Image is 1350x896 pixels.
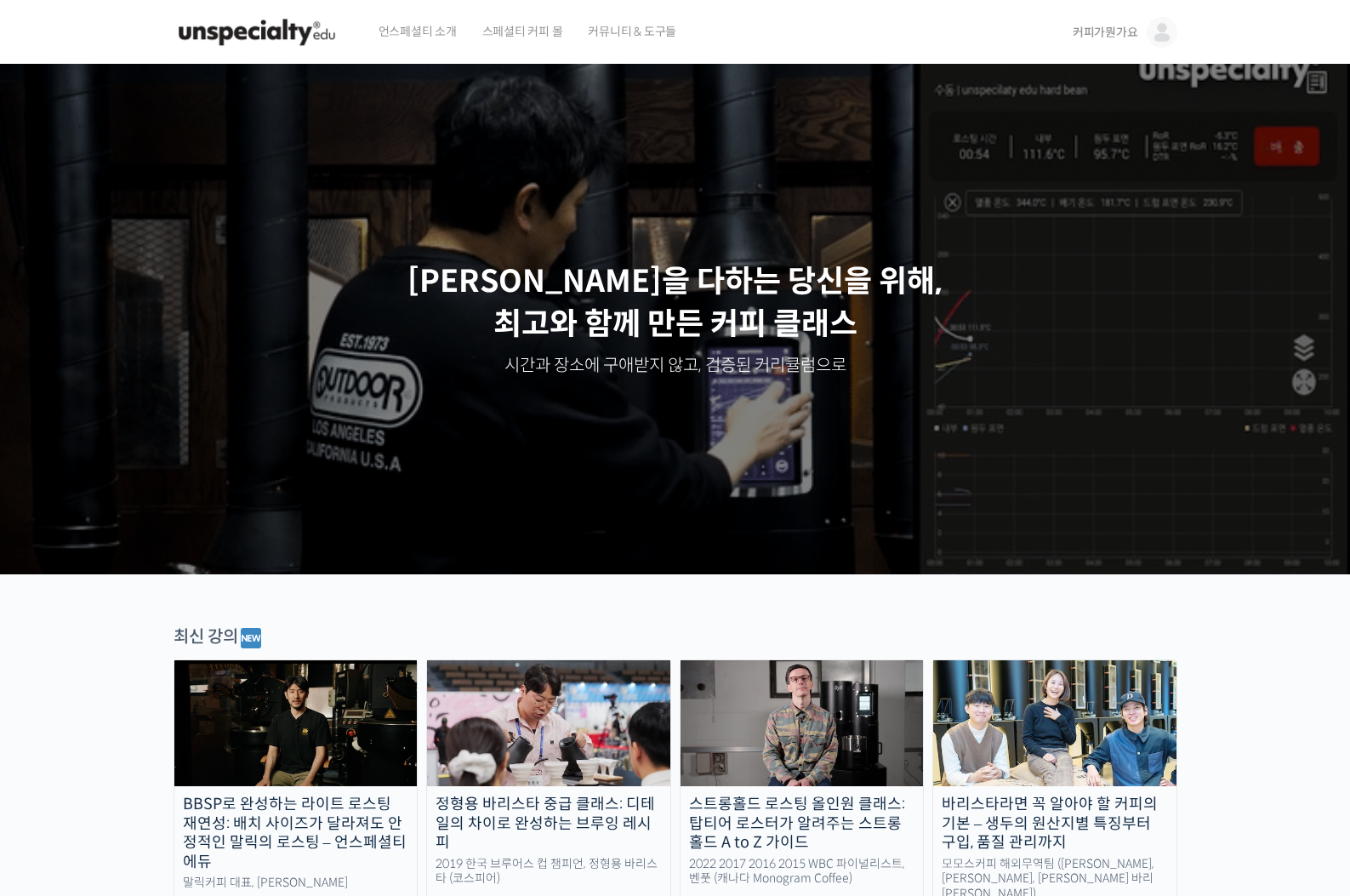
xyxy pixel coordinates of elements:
p: 시간과 장소에 구애받지 않고, 검증된 커리큘럼으로 [17,354,1334,378]
span: 커피가뭔가요 [1073,25,1138,40]
div: 2022 2017 2016 2015 WBC 파이널리스트, 벤풋 (캐나다 Monogram Coffee) [681,857,924,887]
img: stronghold-roasting_course-thumbnail.jpg [681,660,924,786]
div: BBSP로 완성하는 라이트 로스팅 재연성: 배치 사이즈가 달라져도 안정적인 말릭의 로스팅 – 언스페셜티 에듀 [174,795,418,871]
div: 2019 한국 브루어스 컵 챔피언, 정형용 바리스타 (코스피어) [427,857,670,887]
div: 말릭커피 대표, [PERSON_NAME] [174,876,418,891]
img: momos_course-thumbnail.jpg [933,660,1176,786]
div: 최신 강의 [174,625,1177,651]
img: advanced-brewing_course-thumbnail.jpeg [427,660,670,786]
div: 스트롱홀드 로스팅 올인원 클래스: 탑티어 로스터가 알려주는 스트롱홀드 A to Z 가이드 [681,795,924,853]
img: 🆕 [241,628,261,648]
div: 바리스타라면 꼭 알아야 할 커피의 기본 – 생두의 원산지별 특징부터 구입, 품질 관리까지 [933,795,1176,853]
div: 정형용 바리스타 중급 클래스: 디테일의 차이로 완성하는 브루잉 레시피 [427,795,670,853]
p: [PERSON_NAME]을 다하는 당신을 위해, 최고와 함께 만든 커피 클래스 [17,260,1334,346]
img: malic-roasting-class_course-thumbnail.jpg [174,660,418,786]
